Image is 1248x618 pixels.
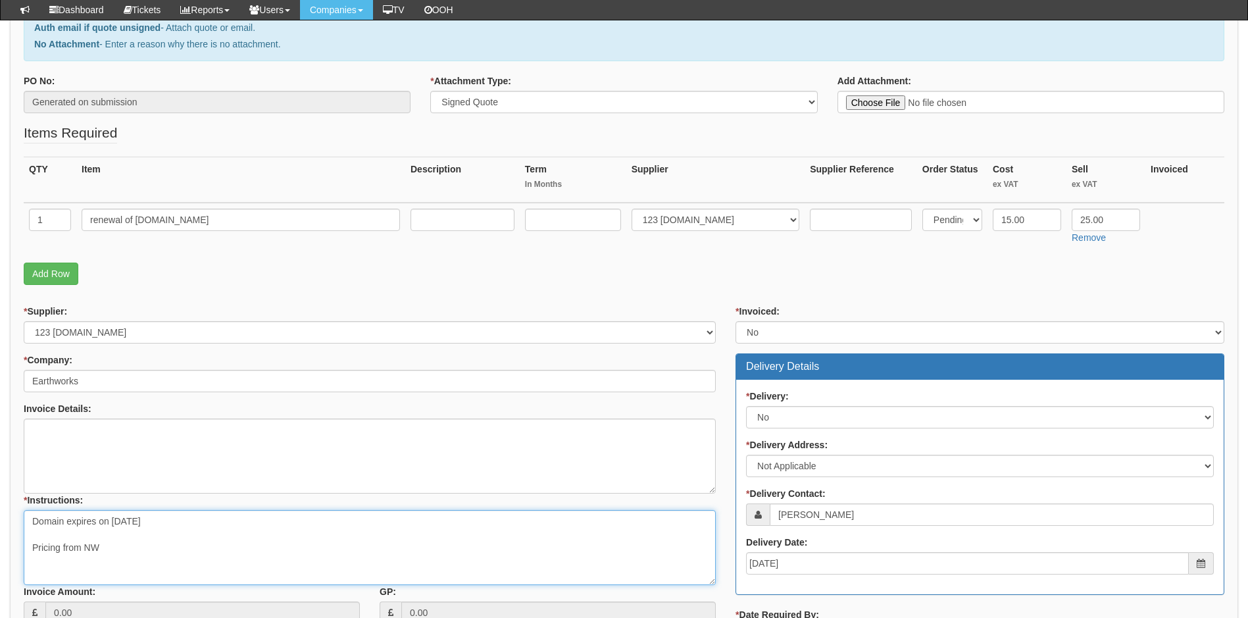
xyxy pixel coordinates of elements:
[746,390,789,403] label: Delivery:
[430,74,511,88] label: Attachment Type:
[405,157,520,203] th: Description
[837,74,911,88] label: Add Attachment:
[1072,232,1106,243] a: Remove
[1072,179,1140,190] small: ex VAT
[746,361,1214,373] h3: Delivery Details
[24,353,72,367] label: Company:
[76,157,405,203] th: Item
[24,74,55,88] label: PO No:
[24,123,117,143] legend: Items Required
[805,157,917,203] th: Supplier Reference
[746,536,807,549] label: Delivery Date:
[24,157,76,203] th: QTY
[917,157,987,203] th: Order Status
[24,585,95,598] label: Invoice Amount:
[34,39,99,49] b: No Attachment
[746,438,828,451] label: Delivery Address:
[1066,157,1145,203] th: Sell
[993,179,1061,190] small: ex VAT
[746,487,826,500] label: Delivery Contact:
[24,494,83,507] label: Instructions:
[520,157,626,203] th: Term
[525,179,621,190] small: In Months
[1145,157,1224,203] th: Invoiced
[24,402,91,415] label: Invoice Details:
[34,38,1214,51] p: - Enter a reason why there is no attachment.
[626,157,805,203] th: Supplier
[380,585,396,598] label: GP:
[24,305,67,318] label: Supplier:
[34,22,161,33] b: Auth email if quote unsigned
[34,21,1214,34] p: - Attach quote or email.
[987,157,1066,203] th: Cost
[24,263,78,285] a: Add Row
[736,305,780,318] label: Invoiced:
